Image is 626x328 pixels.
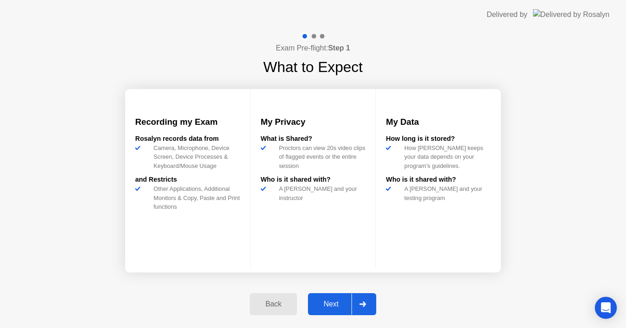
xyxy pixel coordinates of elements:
[487,9,527,20] div: Delivered by
[250,293,297,315] button: Back
[386,134,491,144] div: How long is it stored?
[595,297,617,319] div: Open Intercom Messenger
[261,116,366,128] h3: My Privacy
[264,56,363,78] h1: What to Expect
[311,300,351,308] div: Next
[328,44,350,52] b: Step 1
[308,293,376,315] button: Next
[135,116,240,128] h3: Recording my Exam
[261,175,366,185] div: Who is it shared with?
[386,175,491,185] div: Who is it shared with?
[135,134,240,144] div: Rosalyn records data from
[150,144,240,170] div: Camera, Microphone, Device Screen, Device Processes & Keyboard/Mouse Usage
[401,184,491,202] div: A [PERSON_NAME] and your testing program
[275,184,366,202] div: A [PERSON_NAME] and your instructor
[276,43,350,54] h4: Exam Pre-flight:
[533,9,610,20] img: Delivered by Rosalyn
[401,144,491,170] div: How [PERSON_NAME] keeps your data depends on your program’s guidelines.
[253,300,294,308] div: Back
[150,184,240,211] div: Other Applications, Additional Monitors & Copy, Paste and Print functions
[386,116,491,128] h3: My Data
[135,175,240,185] div: and Restricts
[275,144,366,170] div: Proctors can view 20s video clips of flagged events or the entire session
[261,134,366,144] div: What is Shared?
